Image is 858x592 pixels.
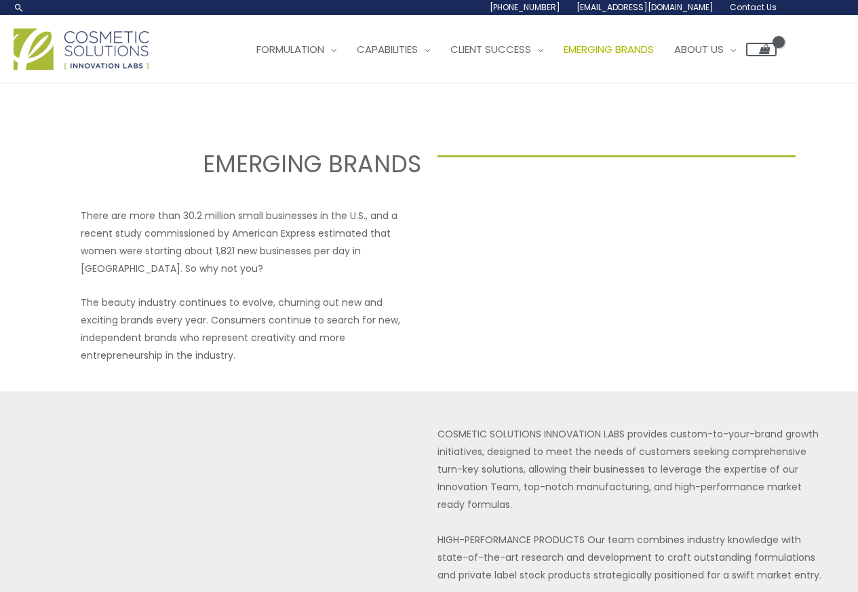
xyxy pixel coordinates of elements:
[730,1,777,13] span: Contact Us
[553,29,664,70] a: Emerging Brands
[256,42,324,56] span: Formulation
[236,29,777,70] nav: Site Navigation
[577,1,714,13] span: [EMAIL_ADDRESS][DOMAIN_NAME]
[440,29,553,70] a: Client Success
[664,29,746,70] a: About Us
[14,2,24,13] a: Search icon link
[246,29,347,70] a: Formulation
[81,207,421,277] p: There are more than 30.2 million small businesses in the U.S., and a recent study commissioned by...
[357,42,418,56] span: Capabilities
[746,43,777,56] a: View Shopping Cart, empty
[450,42,531,56] span: Client Success
[347,29,440,70] a: Capabilities
[62,149,421,180] h2: EMERGING BRANDS
[490,1,560,13] span: [PHONE_NUMBER]
[564,42,654,56] span: Emerging Brands
[674,42,724,56] span: About Us
[81,294,421,364] p: The beauty industry continues to evolve, churning out new and exciting brands every year. Consume...
[14,28,149,70] img: Cosmetic Solutions Logo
